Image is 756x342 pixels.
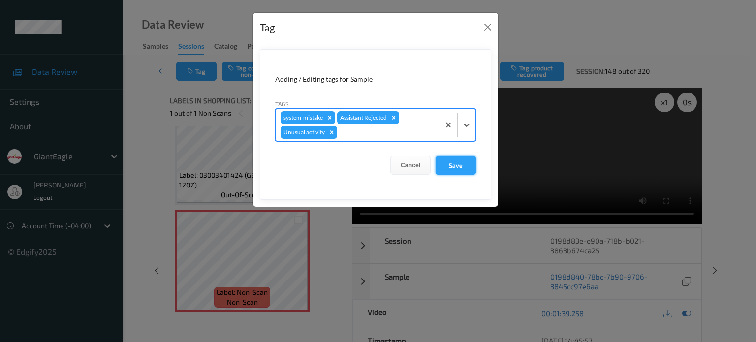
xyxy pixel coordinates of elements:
div: Adding / Editing tags for Sample [275,74,476,84]
div: Remove Assistant Rejected [388,111,399,124]
div: Tag [260,20,275,35]
div: system-mistake [281,111,324,124]
div: Remove Unusual activity [326,126,337,139]
button: Close [481,20,495,34]
div: Remove system-mistake [324,111,335,124]
label: Tags [275,99,289,108]
div: Unusual activity [281,126,326,139]
button: Save [436,156,476,175]
button: Cancel [390,156,431,175]
div: Assistant Rejected [337,111,388,124]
